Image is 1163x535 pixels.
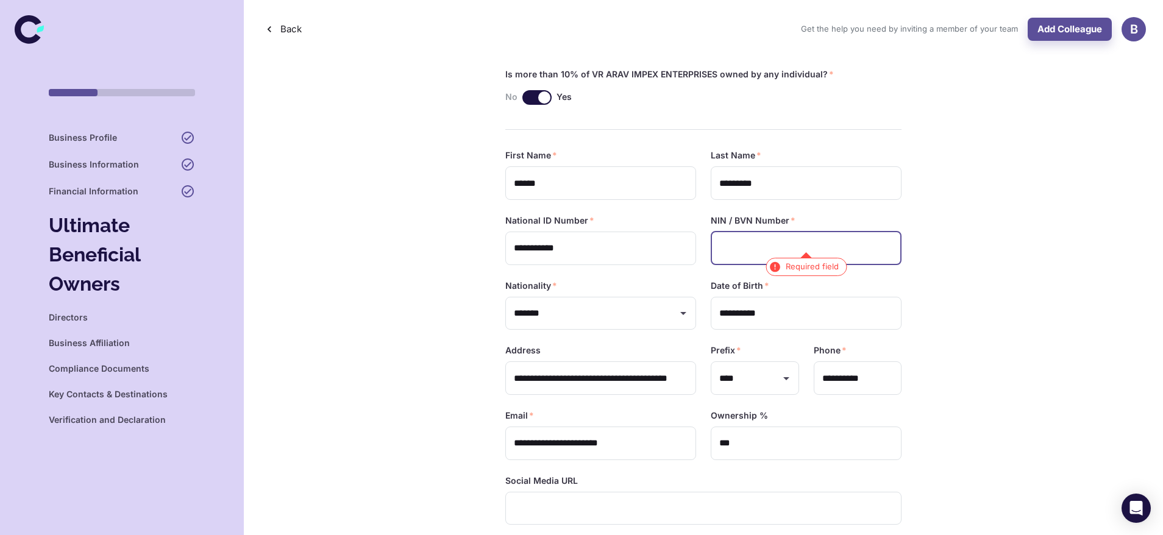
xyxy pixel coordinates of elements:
[675,305,692,322] button: Open
[505,475,578,487] label: Social Media URL
[49,158,139,171] h6: Business Information
[261,18,307,41] button: Back
[711,214,795,227] label: NIN / BVN Number
[778,370,795,387] button: Open
[711,297,893,330] input: Choose date, selected date is 5 Sep 1982
[711,149,761,161] label: Last Name
[505,344,541,356] label: Address
[1028,18,1112,41] button: Add Colleague
[49,311,88,324] h6: Directors
[505,214,594,227] label: National ID Number
[1122,494,1151,523] div: Open Intercom Messenger
[505,409,534,422] label: Email
[49,185,138,198] h6: Financial Information
[711,409,768,422] label: Ownership %
[49,362,149,375] h6: Compliance Documents
[49,413,166,427] h6: Verification and Declaration
[49,388,168,401] h6: Key Contacts & Destinations
[814,344,847,356] label: Phone
[1122,17,1146,41] button: B
[505,90,517,105] h6: No
[801,23,1018,35] span: Get the help you need by inviting a member of your team
[505,280,557,292] label: Nationality
[49,211,195,299] h4: Ultimate Beneficial Owners
[766,258,847,276] p: Required field
[505,68,834,80] label: Is more than 10% of VR ARAV IMPEX ENTERPRISES owned by any individual?
[505,149,557,161] label: First Name
[711,344,741,356] label: Prefix
[49,131,117,144] h6: Business Profile
[711,280,769,292] label: Date of Birth
[557,90,572,105] h6: Yes
[49,336,130,350] h6: Business Affiliation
